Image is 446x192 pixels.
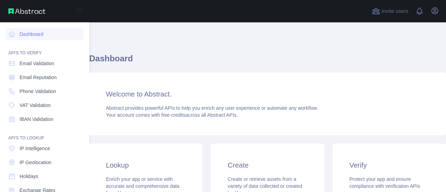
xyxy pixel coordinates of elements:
[20,159,52,166] span: IP Geolocation
[106,105,318,111] span: Abstract provides powerful APIs to help you enrich any user experience or automate any workflow.
[20,173,38,180] span: Holidays
[6,71,84,84] a: Email Reputation
[106,160,186,170] h3: Lookup
[6,156,84,169] a: IP Geolocation
[20,102,51,109] span: VAT Validation
[20,60,54,67] span: Email Validation
[6,42,84,56] div: API'S TO VERIFY
[6,127,84,141] div: API'S TO LOOKUP
[382,7,408,15] span: Invite users
[89,53,446,70] h1: Dashboard
[106,89,429,99] h3: Welcome to Abstract.
[6,85,84,98] a: Phone Validation
[20,74,57,81] span: Email Reputation
[20,116,53,123] span: IBAN Validation
[349,160,429,170] h3: Verify
[20,145,50,152] span: IP Intelligence
[6,142,84,155] a: IP Intelligence
[106,112,238,118] span: Your account comes with across all Abstract APIs.
[349,176,420,189] span: Protect your app and ensure compliance with verification APIs
[370,6,410,17] button: Invite users
[6,170,84,183] a: Holidays
[161,112,185,118] span: free credits
[6,99,84,112] a: VAT Validation
[6,113,84,125] a: IBAN Validation
[6,28,84,40] a: Dashboard
[8,8,45,14] img: Abstract API
[20,88,56,95] span: Phone Validation
[228,160,307,170] h3: Create
[6,57,84,70] a: Email Validation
